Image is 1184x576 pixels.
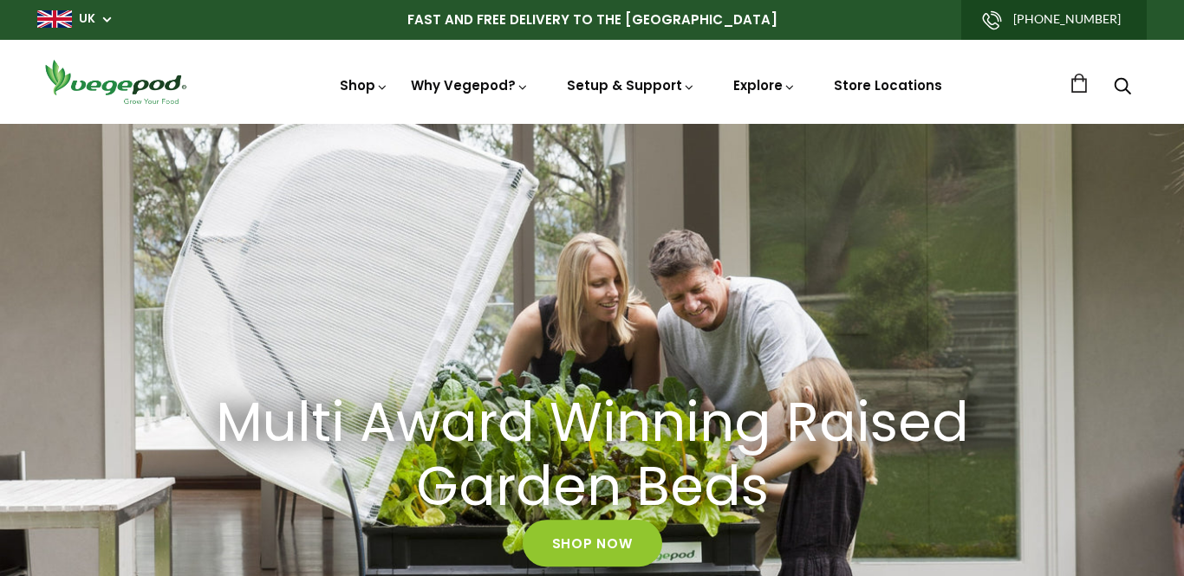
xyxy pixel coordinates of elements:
[340,76,388,94] a: Shop
[79,10,95,28] a: UK
[37,10,72,28] img: gb_large.png
[567,76,695,94] a: Setup & Support
[523,520,662,566] a: Shop Now
[1114,79,1131,97] a: Search
[202,391,982,521] h2: Multi Award Winning Raised Garden Beds
[834,76,942,94] a: Store Locations
[37,57,193,107] img: Vegepod
[411,76,529,94] a: Why Vegepod?
[733,76,796,94] a: Explore
[180,391,1004,521] a: Multi Award Winning Raised Garden Beds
